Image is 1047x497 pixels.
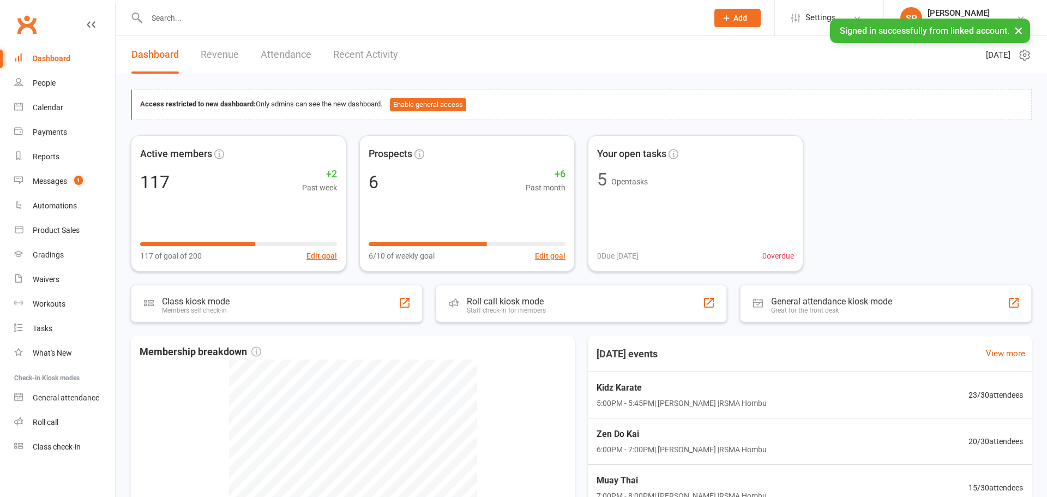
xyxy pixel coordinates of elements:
[14,95,115,120] a: Calendar
[762,250,794,262] span: 0 overdue
[526,166,565,182] span: +6
[597,171,607,188] div: 5
[968,482,1023,494] span: 15 / 30 attendees
[162,296,230,307] div: Class kiosk mode
[14,120,115,145] a: Payments
[14,145,115,169] a: Reports
[140,250,202,262] span: 117 of goal of 200
[261,36,311,74] a: Attendance
[597,427,767,441] span: Zen Do Kai
[14,292,115,316] a: Workouts
[535,250,565,262] button: Edit goal
[14,243,115,267] a: Gradings
[597,146,666,162] span: Your open tasks
[33,418,58,427] div: Roll call
[597,250,639,262] span: 0 Due [DATE]
[306,250,337,262] button: Edit goal
[33,201,77,210] div: Automations
[33,54,70,63] div: Dashboard
[805,5,835,30] span: Settings
[140,173,170,191] div: 117
[14,341,115,366] a: What's New
[33,275,59,284] div: Waivers
[14,410,115,435] a: Roll call
[140,344,261,360] span: Membership breakdown
[131,36,179,74] a: Dashboard
[143,10,700,26] input: Search...
[369,146,412,162] span: Prospects
[33,393,99,402] div: General attendance
[597,474,767,488] span: Muay Thai
[369,250,435,262] span: 6/10 of weekly goal
[74,176,83,185] span: 1
[771,296,892,307] div: General attendance kiosk mode
[467,307,546,314] div: Staff check-in for members
[928,18,1004,28] div: Rising Sun Martial Arts
[33,152,59,161] div: Reports
[14,386,115,410] a: General attendance kiosk mode
[33,324,52,333] div: Tasks
[597,444,767,456] span: 6:00PM - 7:00PM | [PERSON_NAME] | RSMA Hombu
[369,173,378,191] div: 6
[986,347,1025,360] a: View more
[201,36,239,74] a: Revenue
[302,166,337,182] span: +2
[14,218,115,243] a: Product Sales
[33,442,81,451] div: Class check-in
[33,128,67,136] div: Payments
[840,26,1009,36] span: Signed in successfully from linked account.
[33,103,63,112] div: Calendar
[33,349,72,357] div: What's New
[986,49,1010,62] span: [DATE]
[33,226,80,235] div: Product Sales
[14,71,115,95] a: People
[333,36,398,74] a: Recent Activity
[771,307,892,314] div: Great for the front desk
[588,344,666,364] h3: [DATE] events
[1009,19,1028,42] button: ×
[14,169,115,194] a: Messages 1
[714,9,761,27] button: Add
[14,194,115,218] a: Automations
[968,389,1023,401] span: 23 / 30 attendees
[33,300,65,308] div: Workouts
[611,177,648,186] span: Open tasks
[597,381,767,395] span: Kidz Karate
[14,46,115,71] a: Dashboard
[162,307,230,314] div: Members self check-in
[928,8,1004,18] div: [PERSON_NAME]
[33,250,64,259] div: Gradings
[14,267,115,292] a: Waivers
[597,397,767,409] span: 5:00PM - 5:45PM | [PERSON_NAME] | RSMA Hombu
[968,435,1023,447] span: 20 / 30 attendees
[33,177,67,185] div: Messages
[733,14,747,22] span: Add
[33,79,56,87] div: People
[302,182,337,194] span: Past week
[14,316,115,341] a: Tasks
[390,98,466,111] button: Enable general access
[13,11,40,38] a: Clubworx
[526,182,565,194] span: Past month
[140,146,212,162] span: Active members
[140,100,256,108] strong: Access restricted to new dashboard:
[900,7,922,29] div: SP
[14,435,115,459] a: Class kiosk mode
[467,296,546,307] div: Roll call kiosk mode
[140,98,1023,111] div: Only admins can see the new dashboard.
